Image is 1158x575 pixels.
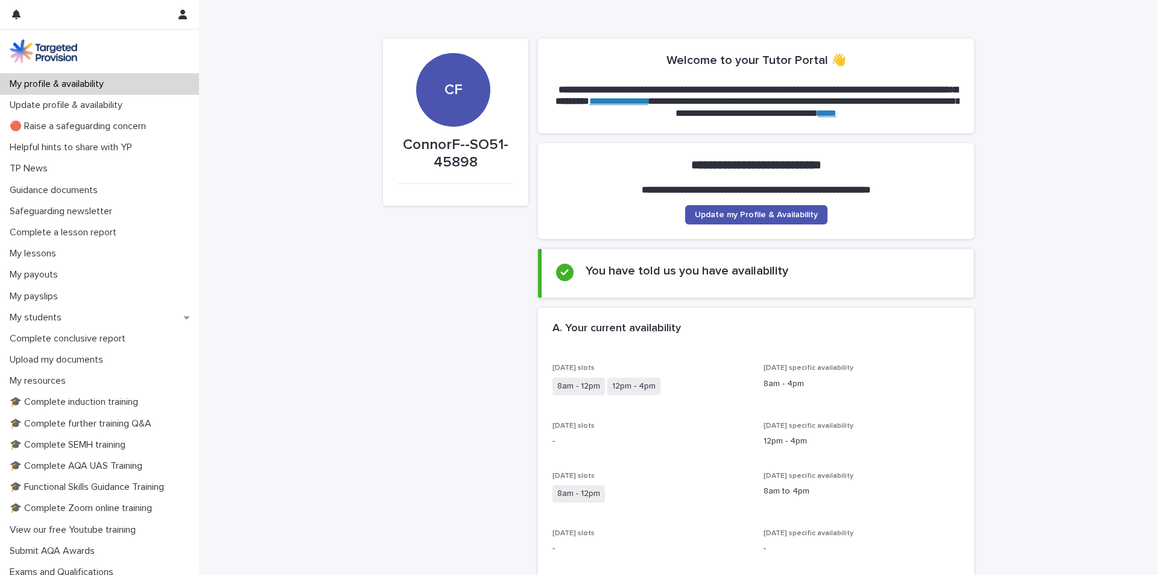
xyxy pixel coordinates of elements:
p: - [552,435,749,448]
p: My profile & availability [5,78,113,90]
p: Guidance documents [5,185,107,196]
a: Update my Profile & Availability [685,205,827,224]
p: 12pm - 4pm [764,435,960,448]
p: My lessons [5,248,66,259]
span: 12pm - 4pm [607,378,660,395]
p: 🎓 Complete induction training [5,396,148,408]
p: 🎓 Complete Zoom online training [5,503,162,514]
span: 8am - 12pm [552,485,605,503]
img: M5nRWzHhSzIhMunXDL62 [10,39,77,63]
p: 8am to 4pm [764,485,960,498]
p: ConnorF--SO51-45898 [397,136,514,171]
span: [DATE] slots [552,472,595,480]
h2: You have told us you have availability [586,264,788,278]
span: 8am - 12pm [552,378,605,395]
p: - [552,542,749,555]
p: TP News [5,163,57,174]
p: My resources [5,375,75,387]
h2: A. Your current availability [552,322,681,335]
span: [DATE] slots [552,422,595,430]
p: 🎓 Complete AQA UAS Training [5,460,152,472]
h2: Welcome to your Tutor Portal 👋 [666,53,846,68]
p: Complete conclusive report [5,333,135,345]
p: My students [5,312,71,323]
p: View our free Youtube training [5,524,145,536]
span: Update my Profile & Availability [695,211,818,219]
p: Update profile & availability [5,100,132,111]
span: [DATE] specific availability [764,472,853,480]
span: [DATE] specific availability [764,364,853,372]
span: [DATE] specific availability [764,422,853,430]
span: [DATE] slots [552,364,595,372]
p: Helpful hints to share with YP [5,142,142,153]
p: Safeguarding newsletter [5,206,122,217]
p: Complete a lesson report [5,227,126,238]
p: 🎓 Functional Skills Guidance Training [5,481,174,493]
p: - [764,542,960,555]
div: CF [416,8,490,99]
p: Upload my documents [5,354,113,366]
span: [DATE] slots [552,530,595,537]
p: My payouts [5,269,68,281]
span: [DATE] specific availability [764,530,853,537]
p: 🔴 Raise a safeguarding concern [5,121,156,132]
p: 🎓 Complete SEMH training [5,439,135,451]
p: Submit AQA Awards [5,545,104,557]
p: 🎓 Complete further training Q&A [5,418,161,430]
p: 8am - 4pm [764,378,960,390]
p: My payslips [5,291,68,302]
